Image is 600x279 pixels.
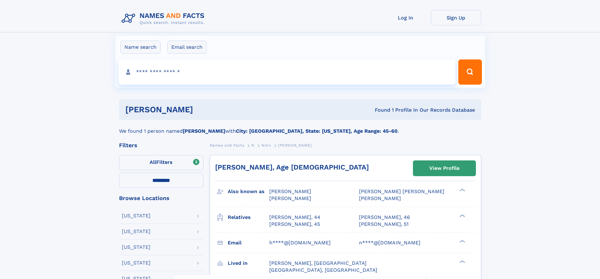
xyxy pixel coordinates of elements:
[359,221,409,228] a: [PERSON_NAME], 51
[269,195,311,201] span: [PERSON_NAME]
[228,186,269,197] h3: Also known as
[215,163,369,171] a: [PERSON_NAME], Age [DEMOGRAPHIC_DATA]
[122,260,151,265] div: [US_STATE]
[284,107,475,114] div: Found 1 Profile In Our Records Database
[380,10,431,25] a: Log In
[122,213,151,218] div: [US_STATE]
[269,214,320,221] a: [PERSON_NAME], 44
[183,128,225,134] b: [PERSON_NAME]
[429,161,460,176] div: View Profile
[278,143,312,148] span: [PERSON_NAME]
[458,259,466,264] div: ❯
[458,239,466,243] div: ❯
[261,143,271,148] span: Niiro
[251,141,254,149] a: N
[125,106,284,114] h1: [PERSON_NAME]
[236,128,397,134] b: City: [GEOGRAPHIC_DATA], State: [US_STATE], Age Range: 45-60
[119,10,210,27] img: Logo Names and Facts
[119,120,481,135] div: We found 1 person named with .
[119,142,203,148] div: Filters
[210,141,244,149] a: Names and Facts
[150,159,156,165] span: All
[228,258,269,269] h3: Lived in
[167,41,207,54] label: Email search
[269,267,377,273] span: [GEOGRAPHIC_DATA], [GEOGRAPHIC_DATA]
[413,161,476,176] a: View Profile
[269,188,311,194] span: [PERSON_NAME]
[228,212,269,223] h3: Relatives
[120,41,161,54] label: Name search
[458,59,482,85] button: Search Button
[251,143,254,148] span: N
[269,260,367,266] span: [PERSON_NAME], [GEOGRAPHIC_DATA]
[359,214,410,221] a: [PERSON_NAME], 46
[119,195,203,201] div: Browse Locations
[458,188,466,192] div: ❯
[431,10,481,25] a: Sign Up
[359,188,444,194] span: [PERSON_NAME] [PERSON_NAME]
[122,229,151,234] div: [US_STATE]
[119,155,203,170] label: Filters
[359,195,401,201] span: [PERSON_NAME]
[122,245,151,250] div: [US_STATE]
[261,141,271,149] a: Niiro
[118,59,456,85] input: search input
[458,214,466,218] div: ❯
[269,221,320,228] a: [PERSON_NAME], 45
[228,237,269,248] h3: Email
